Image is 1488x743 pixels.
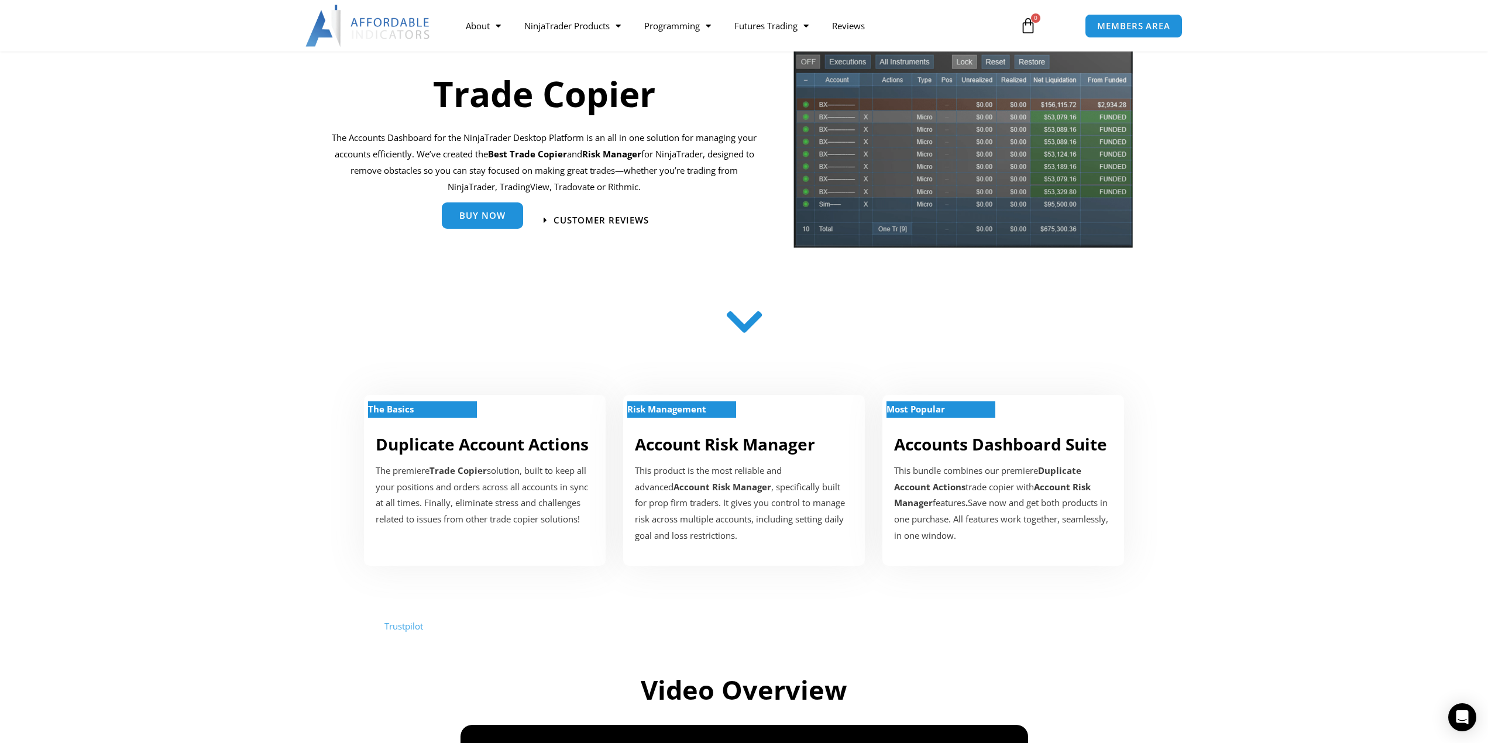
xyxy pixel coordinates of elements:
span: Buy Now [459,211,506,220]
a: 0 [1002,9,1054,43]
span: 0 [1031,13,1040,23]
strong: The Basics [368,403,414,415]
b: Best Trade Copier [488,148,567,160]
h2: Video Overview [417,673,1072,707]
a: About [454,12,513,39]
a: MEMBERS AREA [1085,14,1183,38]
img: LogoAI | Affordable Indicators – NinjaTrader [305,5,431,47]
div: Open Intercom Messenger [1448,703,1476,731]
strong: Risk Management [627,403,706,415]
h1: Trade Copier [332,69,757,118]
a: Futures Trading [723,12,820,39]
b: . [965,497,968,508]
a: Account Risk Manager [635,433,815,455]
div: This bundle combines our premiere trade copier with features Save now and get both products in on... [894,463,1112,544]
span: Customer Reviews [554,216,649,225]
a: Programming [633,12,723,39]
p: The Accounts Dashboard for the NinjaTrader Desktop Platform is an all in one solution for managin... [332,130,757,195]
a: NinjaTrader Products [513,12,633,39]
a: Accounts Dashboard Suite [894,433,1107,455]
a: Duplicate Account Actions [376,433,589,455]
b: Duplicate Account Actions [894,465,1081,493]
p: This product is the most reliable and advanced , specifically built for prop firm traders. It giv... [635,463,853,544]
strong: Most Popular [886,403,945,415]
strong: Account Risk Manager [673,481,771,493]
span: MEMBERS AREA [1097,22,1170,30]
strong: Trade Copier [429,465,487,476]
nav: Menu [454,12,1006,39]
strong: Risk Manager [582,148,641,160]
a: Reviews [820,12,877,39]
p: The premiere solution, built to keep all your positions and orders across all accounts in sync at... [376,463,594,528]
img: tradecopier | Affordable Indicators – NinjaTrader [792,49,1134,257]
a: Trustpilot [384,620,423,632]
a: Customer Reviews [544,216,649,225]
a: Buy Now [442,202,523,229]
